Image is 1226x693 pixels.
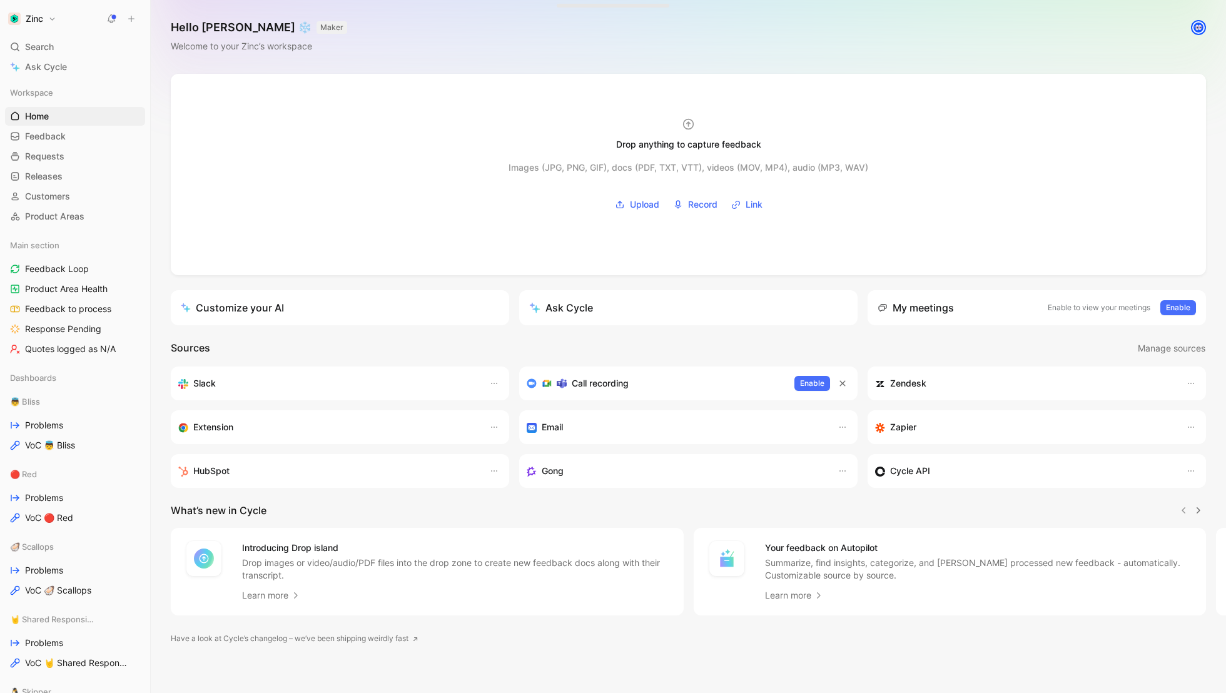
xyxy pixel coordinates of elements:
button: View actions [128,564,140,577]
span: 🤘 Shared Responsibility [10,613,95,625]
div: 👼 BlissProblemsVoC 👼 Bliss [5,392,145,455]
div: Docs, images, videos, audio files, links & more [565,6,623,11]
div: 🦪 ScallopsProblemsVoC 🦪 Scallops [5,537,145,600]
div: Capture feedback from anywhere on the web [178,420,477,435]
img: Zinc [8,13,21,25]
span: Requests [25,150,64,163]
span: Product Areas [25,210,84,223]
button: View actions [128,303,140,315]
div: Sync customers and create docs [875,376,1173,391]
span: Problems [25,637,63,649]
h1: Zinc [26,13,43,24]
div: 👼 Bliss [5,392,145,411]
span: Problems [25,564,63,577]
button: MAKER [317,21,347,34]
button: View actions [128,419,140,432]
button: Enable [794,376,830,391]
a: Problems [5,488,145,507]
p: Summarize, find insights, categorize, and [PERSON_NAME] processed new feedback - automatically. C... [765,557,1192,582]
a: Requests [5,147,145,166]
div: Record & transcribe meetings from Zoom, Meet & Teams. [527,376,784,391]
button: Ask Cycle [519,290,858,325]
h3: Extension [193,420,233,435]
button: View actions [128,323,140,335]
div: Sync customers & send feedback from custom sources. Get inspired by our favorite use case [875,463,1173,478]
div: 🔴 Red [5,465,145,483]
a: Feedback [5,127,145,146]
a: Ask Cycle [5,58,145,76]
button: Manage sources [1137,340,1206,357]
div: Customize your AI [181,300,284,315]
span: VoC 👼 Bliss [25,439,75,452]
a: VoC 👼 Bliss [5,436,145,455]
a: Learn more [242,588,301,603]
span: 🦪 Scallops [10,540,54,553]
div: Ask Cycle [529,300,593,315]
span: Upload [630,197,659,212]
a: Have a look at Cycle’s changelog – we’ve been shipping weirdly fast [171,632,418,645]
div: 🔴 RedProblemsVoC 🔴 Red [5,465,145,527]
button: View actions [128,512,140,524]
a: Home [5,107,145,126]
span: Feedback Loop [25,263,89,275]
span: Feedback to process [25,303,111,315]
span: Ask Cycle [25,59,67,74]
span: Releases [25,170,63,183]
a: Learn more [765,588,824,603]
a: Releases [5,167,145,186]
a: Product Area Health [5,280,145,298]
span: Problems [25,419,63,432]
span: Search [25,39,54,54]
h2: Sources [171,340,210,357]
span: Quotes logged as N/A [25,343,116,355]
h3: Cycle API [890,463,930,478]
button: View actions [128,439,140,452]
a: Problems [5,634,145,652]
h3: Slack [193,376,216,391]
a: Customers [5,187,145,206]
a: Product Areas [5,207,145,226]
div: Search [5,38,145,56]
span: VoC 🦪 Scallops [25,584,91,597]
div: Images (JPG, PNG, GIF), docs (PDF, TXT, VTT), videos (MOV, MP4), audio (MP3, WAV) [509,160,868,175]
span: Product Area Health [25,283,108,295]
a: Response Pending [5,320,145,338]
button: View actions [128,584,140,597]
button: View actions [128,343,140,355]
a: Problems [5,561,145,580]
div: 🤘 Shared Responsibility [5,610,145,629]
span: Home [25,110,49,123]
a: Problems [5,416,145,435]
p: Enable to view your meetings [1048,301,1150,314]
h3: HubSpot [193,463,230,478]
span: Feedback [25,130,66,143]
div: Drop anything here to capture feedback [565,1,623,6]
span: Response Pending [25,323,101,335]
h1: Hello [PERSON_NAME] ❄️ [171,20,347,35]
span: 👼 Bliss [10,395,40,408]
button: Enable [1160,300,1196,315]
h4: Your feedback on Autopilot [765,540,1192,555]
img: avatar [1192,21,1205,34]
button: View actions [128,637,140,649]
h3: Zendesk [890,376,926,391]
a: VoC 🔴 Red [5,508,145,527]
span: Record [688,197,717,212]
div: My meetings [878,300,954,315]
h3: Email [542,420,563,435]
div: 🦪 Scallops [5,537,145,556]
span: Manage sources [1138,341,1205,356]
div: Main section [5,236,145,255]
div: Welcome to your Zinc’s workspace [171,39,347,54]
div: Capture feedback from your incoming calls [527,463,825,478]
div: 🤘 Shared ResponsibilityProblemsVoC 🤘 Shared Responsibility [5,610,145,672]
h3: Gong [542,463,564,478]
div: Dashboards [5,368,145,391]
a: VoC 🤘 Shared Responsibility [5,654,145,672]
button: Link [727,195,767,214]
button: View actions [129,657,142,669]
span: Workspace [10,86,53,99]
h4: Introducing Drop island [242,540,669,555]
button: View actions [128,263,140,275]
a: Feedback to process [5,300,145,318]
